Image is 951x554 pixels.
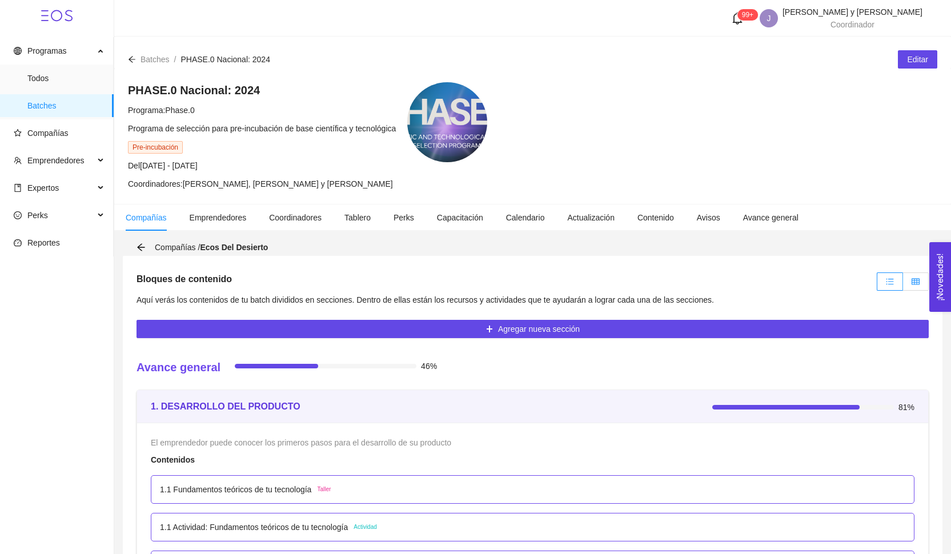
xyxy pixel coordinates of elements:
span: arrow-left [137,243,146,252]
span: unordered-list [886,278,894,286]
span: Programa de selección para pre-incubación de base científica y tecnológica [128,124,396,133]
sup: 126 [737,9,758,21]
span: Actualización [567,213,615,222]
span: Perks [394,213,414,222]
span: PHASE.0 Nacional: 2024 [180,55,270,64]
span: Todos [27,67,105,90]
span: Del [DATE] - [DATE] [128,161,198,170]
span: Reportes [27,238,60,247]
span: Emprendedores [27,156,85,165]
span: bell [731,12,744,25]
span: Perks [27,211,48,220]
p: 1.1 Actividad: Fundamentos teóricos de tu tecnología [160,521,348,533]
span: Programas [27,46,66,55]
span: global [14,47,22,55]
span: Batches [27,94,105,117]
span: Compañías [126,213,167,222]
span: Compañías / [155,243,268,252]
span: Coordinador [830,20,874,29]
span: Emprendedores [190,213,247,222]
span: Contenido [637,213,674,222]
span: Coordinadores: [PERSON_NAME], [PERSON_NAME] y [PERSON_NAME] [128,179,393,188]
span: Avance general [743,213,798,222]
span: [PERSON_NAME] y [PERSON_NAME] [783,7,922,17]
h4: PHASE.0 Nacional: 2024 [128,82,396,98]
p: 1.1 Fundamentos teóricos de tu tecnología [160,483,311,496]
span: Actividad [354,523,377,532]
span: Calendario [506,213,545,222]
span: table [912,278,920,286]
span: arrow-left [128,55,136,63]
span: book [14,184,22,192]
span: El emprendedor puede conocer los primeros pasos para el desarrollo de su producto [151,438,451,447]
strong: Ecos Del Desierto [200,243,268,252]
span: star [14,129,22,137]
span: Avisos [697,213,720,222]
strong: 1. DESARROLLO DEL PRODUCTO [151,402,300,411]
button: Open Feedback Widget [929,242,951,312]
div: Volver [137,243,146,252]
span: Editar [907,53,928,66]
span: smile [14,211,22,219]
span: plus [485,325,493,334]
strong: Contenidos [151,455,195,464]
span: 81% [898,403,914,411]
span: Tablero [344,213,371,222]
span: Agregar nueva sección [498,323,580,335]
span: 46% [421,362,437,370]
button: Editar [898,50,937,69]
span: Pre-incubación [128,141,183,154]
span: Aquí verás los contenidos de tu batch divididos en secciones. Dentro de ellas están los recursos ... [137,295,714,304]
button: plusAgregar nueva sección [137,320,929,338]
h4: Avance general [137,359,220,375]
h5: Bloques de contenido [137,272,232,286]
span: Compañías [27,129,69,138]
span: / [174,55,176,64]
span: Capacitación [437,213,483,222]
span: Coordinadores [269,213,322,222]
span: Programa: Phase.0 [128,106,195,115]
span: dashboard [14,239,22,247]
span: Taller [317,485,331,494]
span: J [767,9,771,27]
span: Expertos [27,183,59,192]
span: team [14,156,22,164]
span: Batches [141,55,170,64]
